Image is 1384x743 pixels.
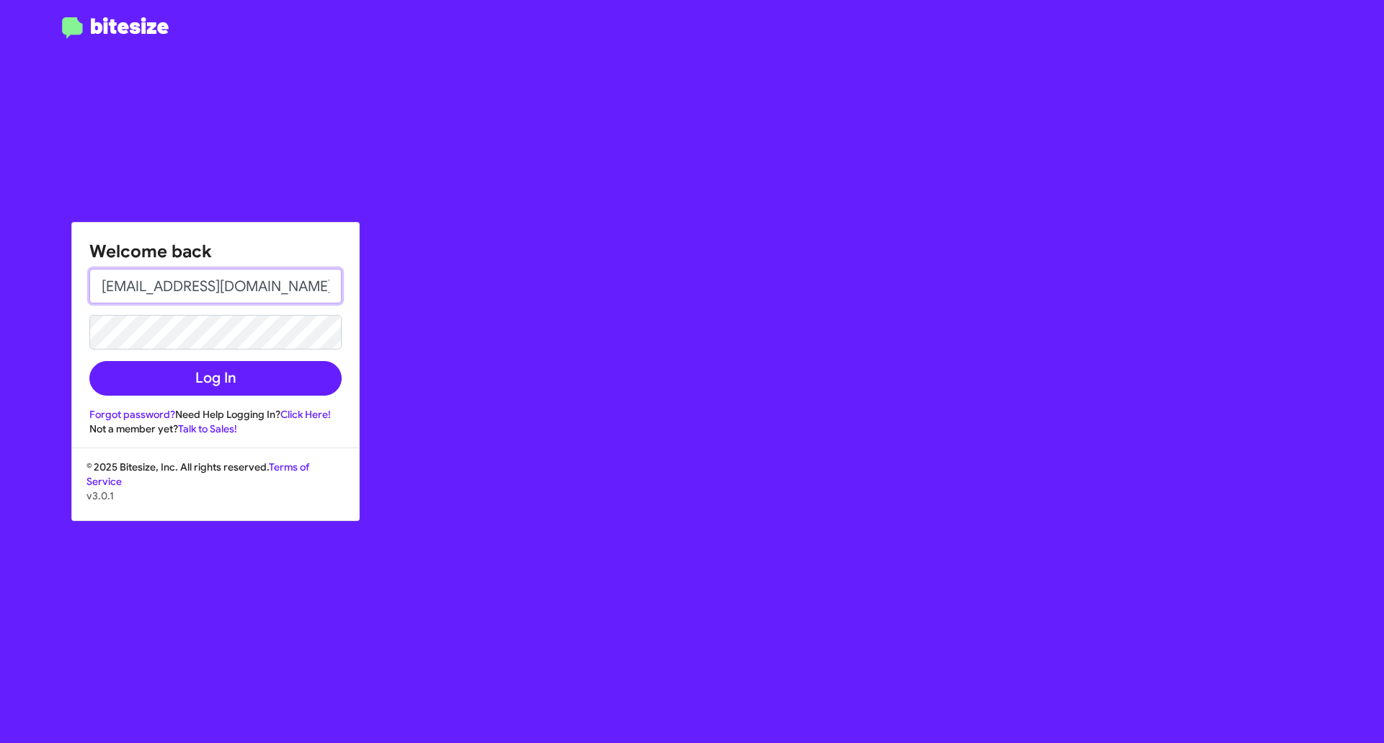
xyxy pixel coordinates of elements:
button: Log In [89,361,342,396]
div: Need Help Logging In? [89,407,342,422]
input: Email address [89,269,342,303]
h1: Welcome back [89,240,342,263]
a: Talk to Sales! [178,422,237,435]
a: Click Here! [280,408,331,421]
a: Forgot password? [89,408,175,421]
div: Not a member yet? [89,422,342,436]
div: © 2025 Bitesize, Inc. All rights reserved. [72,460,359,520]
p: v3.0.1 [86,489,345,503]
